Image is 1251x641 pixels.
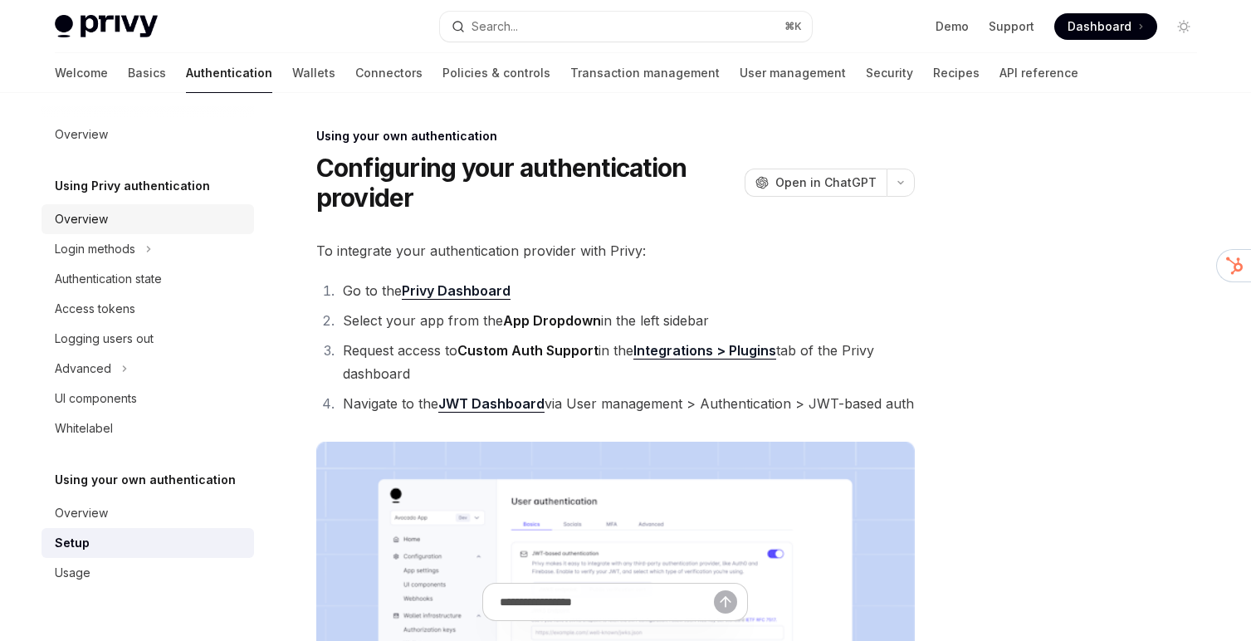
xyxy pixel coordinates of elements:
div: Logging users out [55,329,154,349]
div: Search... [472,17,518,37]
div: Advanced [55,359,111,379]
a: Transaction management [570,53,720,93]
div: Login methods [55,239,135,259]
h5: Using your own authentication [55,470,236,490]
a: JWT Dashboard [438,395,545,413]
h5: Using Privy authentication [55,176,210,196]
a: Policies & controls [442,53,550,93]
li: Request access to in the tab of the Privy dashboard [338,339,915,385]
button: Toggle dark mode [1170,13,1197,40]
img: light logo [55,15,158,38]
div: Whitelabel [55,418,113,438]
strong: Privy Dashboard [402,282,511,299]
a: Whitelabel [42,413,254,443]
a: Dashboard [1054,13,1157,40]
a: Access tokens [42,294,254,324]
strong: App Dropdown [503,312,601,329]
strong: Custom Auth Support [457,342,599,359]
li: Select your app from the in the left sidebar [338,309,915,332]
a: Connectors [355,53,423,93]
a: Logging users out [42,324,254,354]
div: Using your own authentication [316,128,915,144]
a: Usage [42,558,254,588]
span: Open in ChatGPT [775,174,877,191]
li: Navigate to the via User management > Authentication > JWT-based auth [338,392,915,415]
a: Recipes [933,53,980,93]
a: Basics [128,53,166,93]
a: Welcome [55,53,108,93]
span: To integrate your authentication provider with Privy: [316,239,915,262]
div: Overview [55,125,108,144]
div: UI components [55,389,137,409]
a: Integrations > Plugins [633,342,776,360]
a: User management [740,53,846,93]
a: Support [989,18,1034,35]
a: Demo [936,18,969,35]
button: Open in ChatGPT [745,169,887,197]
div: Authentication state [55,269,162,289]
div: Usage [55,563,90,583]
h1: Configuring your authentication provider [316,153,738,213]
span: Dashboard [1068,18,1131,35]
a: Security [866,53,913,93]
button: Send message [714,590,737,614]
a: Privy Dashboard [402,282,511,300]
a: Wallets [292,53,335,93]
div: Overview [55,503,108,523]
a: Authentication [186,53,272,93]
a: Overview [42,498,254,528]
a: UI components [42,384,254,413]
button: Search...⌘K [440,12,812,42]
div: Overview [55,209,108,229]
a: Authentication state [42,264,254,294]
div: Setup [55,533,90,553]
a: Overview [42,204,254,234]
a: Setup [42,528,254,558]
a: Overview [42,120,254,149]
a: API reference [999,53,1078,93]
div: Access tokens [55,299,135,319]
li: Go to the [338,279,915,302]
span: ⌘ K [784,20,802,33]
